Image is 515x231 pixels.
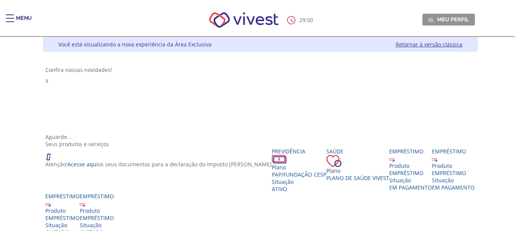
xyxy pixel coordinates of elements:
div: EMPRÉSTIMO [389,169,432,177]
div: Situação [80,221,114,229]
div: Empréstimo [80,193,114,200]
span: PAP/Fundação CESP [272,171,326,178]
a: Acesse aqui [67,161,98,168]
img: ico_dinheiro.png [272,155,287,164]
a: Retornar à versão clássica [396,41,462,48]
div: Empréstimo [45,193,80,200]
div: EMPRÉSTIMO [45,214,80,221]
div: Seus produtos e serviços [45,140,475,148]
span: EM PAGAMENTO [432,184,475,191]
div: Produto [80,207,114,214]
div: Você está visualizando a nova experiência da Área Exclusiva [58,41,212,48]
img: Vivest [201,4,287,36]
span: Meu perfil [437,16,469,23]
div: Empréstimo [389,148,432,155]
div: Previdência [272,148,326,155]
div: Situação [45,221,80,229]
div: Produto [432,162,475,169]
img: ico_emprestimo.svg [80,201,85,207]
span: EM PAGAMENTO [389,184,432,191]
a: Meu perfil [422,14,475,25]
span: 29 [299,16,305,24]
a: Empréstimo Produto EMPRÉSTIMO Situação EM PAGAMENTO [389,148,432,191]
span: X [45,77,48,84]
div: EMPRÉSTIMO [432,169,475,177]
div: Menu [16,14,32,30]
div: Empréstimo [432,148,475,155]
img: ico_emprestimo.svg [45,201,51,207]
img: ico_emprestimo.svg [432,156,438,162]
div: Situação [272,178,326,185]
div: Situação [432,177,475,184]
a: Previdência PlanoPAP/Fundação CESP SituaçãoAtivo [272,148,326,193]
a: Saúde PlanoPlano de Saúde VIVEST [326,148,389,182]
p: Atenção! os seus documentos para a declaração do Imposto [PERSON_NAME] [45,161,272,168]
div: Aguarde... [45,133,475,140]
img: ico_atencao.png [45,148,58,161]
img: ico_emprestimo.svg [389,156,395,162]
img: Meu perfil [428,17,434,23]
div: Situação [389,177,432,184]
div: Plano [272,164,326,171]
span: Plano de Saúde VIVEST [326,174,389,182]
a: Empréstimo Produto EMPRÉSTIMO Situação EM PAGAMENTO [432,148,475,191]
div: Saúde [326,148,389,155]
div: Produto [45,207,80,214]
div: Confira nossas novidades! [45,66,475,73]
div: Plano [326,167,389,174]
span: 50 [307,16,313,24]
span: Ativo [272,185,287,193]
div: EMPRÉSTIMO [80,214,114,221]
div: Produto [389,162,432,169]
img: ico_coracao.png [326,155,342,167]
div: : [287,16,314,24]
